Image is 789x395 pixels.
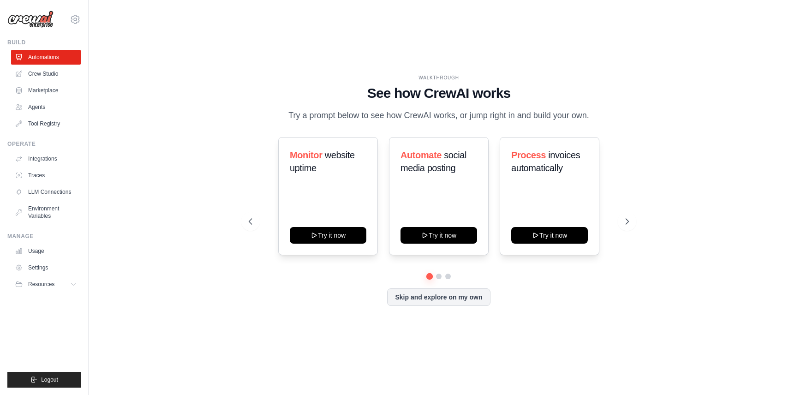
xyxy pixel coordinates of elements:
p: Try a prompt below to see how CrewAI works, or jump right in and build your own. [284,109,594,122]
h1: See how CrewAI works [249,85,629,102]
span: social media posting [400,150,466,173]
a: Agents [11,100,81,114]
span: Resources [28,281,54,288]
span: website uptime [290,150,355,173]
div: Operate [7,140,81,148]
span: Logout [41,376,58,383]
a: Usage [11,244,81,258]
button: Skip and explore on my own [387,288,490,306]
button: Try it now [290,227,366,244]
a: Environment Variables [11,201,81,223]
span: Automate [400,150,442,160]
span: Monitor [290,150,323,160]
div: WALKTHROUGH [249,74,629,81]
a: Integrations [11,151,81,166]
a: LLM Connections [11,185,81,199]
button: Logout [7,372,81,388]
a: Automations [11,50,81,65]
button: Try it now [511,227,588,244]
span: Process [511,150,546,160]
a: Settings [11,260,81,275]
a: Crew Studio [11,66,81,81]
a: Traces [11,168,81,183]
div: Build [7,39,81,46]
div: Manage [7,233,81,240]
a: Tool Registry [11,116,81,131]
button: Resources [11,277,81,292]
img: Logo [7,11,54,28]
button: Try it now [400,227,477,244]
a: Marketplace [11,83,81,98]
